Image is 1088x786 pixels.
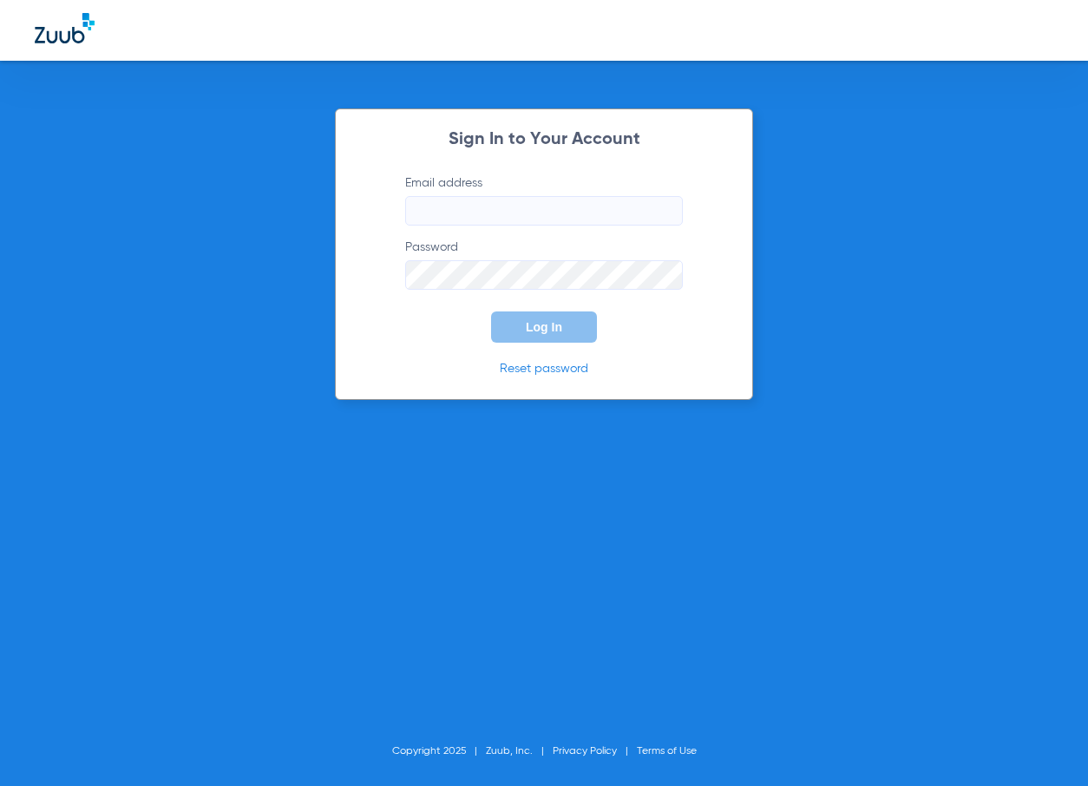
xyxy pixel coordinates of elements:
[35,13,95,43] img: Zuub Logo
[637,746,697,757] a: Terms of Use
[491,311,597,343] button: Log In
[405,174,683,226] label: Email address
[500,363,588,375] a: Reset password
[486,743,553,760] li: Zuub, Inc.
[392,743,486,760] li: Copyright 2025
[526,320,562,334] span: Log In
[405,239,683,290] label: Password
[405,196,683,226] input: Email address
[379,131,709,148] h2: Sign In to Your Account
[405,260,683,290] input: Password
[553,746,617,757] a: Privacy Policy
